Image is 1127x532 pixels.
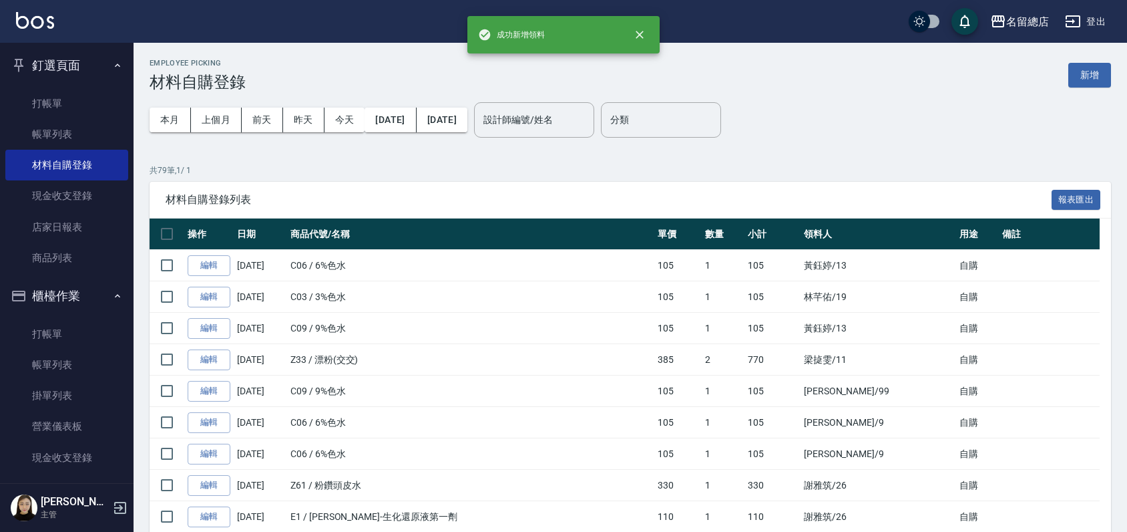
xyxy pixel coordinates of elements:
h2: Employee Picking [150,59,246,68]
span: 材料自購登錄列表 [166,193,1052,207]
td: 105 [654,250,702,281]
td: 105 [744,438,801,470]
a: 編輯 [188,444,230,464]
td: C09 / 9%色水 [287,376,654,407]
a: 編輯 [188,507,230,527]
td: [PERSON_NAME] /9 [801,438,956,470]
td: 385 [654,344,702,376]
a: 高階收支登錄 [5,473,128,504]
td: 1 [702,407,744,438]
th: 操作 [184,219,234,250]
td: Z61 / 粉鑽頭皮水 [287,470,654,501]
td: [DATE] [234,376,287,407]
td: C06 / 6%色水 [287,250,654,281]
th: 數量 [702,219,744,250]
h5: [PERSON_NAME] [41,495,109,509]
td: 自購 [956,470,999,501]
button: 登出 [1060,9,1111,34]
td: 1 [702,376,744,407]
td: 自購 [956,250,999,281]
td: 1 [702,438,744,470]
td: 自購 [956,407,999,438]
button: 今天 [324,108,365,132]
a: 編輯 [188,350,230,370]
button: 本月 [150,108,191,132]
td: 330 [744,470,801,501]
a: 掛單列表 [5,380,128,411]
td: 105 [654,407,702,438]
th: 單價 [654,219,702,250]
a: 商品列表 [5,243,128,273]
a: 編輯 [188,255,230,276]
button: 前天 [242,108,283,132]
td: 1 [702,281,744,313]
a: 編輯 [188,287,230,307]
button: 新增 [1068,63,1111,88]
button: [DATE] [365,108,416,132]
td: 105 [654,438,702,470]
img: Logo [16,12,54,29]
p: 共 79 筆, 1 / 1 [150,164,1111,176]
th: 小計 [744,219,801,250]
a: 編輯 [188,381,230,402]
button: 報表匯出 [1052,190,1101,211]
td: 1 [702,313,744,344]
td: 105 [744,250,801,281]
td: [DATE] [234,281,287,313]
td: C06 / 6%色水 [287,438,654,470]
td: 自購 [956,313,999,344]
img: Person [11,495,37,521]
td: [DATE] [234,407,287,438]
td: 自購 [956,438,999,470]
button: 釘選頁面 [5,48,128,83]
a: 帳單列表 [5,350,128,380]
a: 現金收支登錄 [5,442,128,473]
td: 105 [744,376,801,407]
a: 報表匯出 [1052,192,1101,205]
td: C03 / 3%色水 [287,281,654,313]
td: [DATE] [234,470,287,501]
a: 打帳單 [5,88,128,119]
td: 1 [702,470,744,501]
td: 105 [744,281,801,313]
a: 店家日報表 [5,212,128,243]
a: 材料自購登錄 [5,150,128,180]
td: 770 [744,344,801,376]
td: [DATE] [234,250,287,281]
td: 105 [744,407,801,438]
button: 上個月 [191,108,242,132]
a: 打帳單 [5,319,128,350]
td: C06 / 6%色水 [287,407,654,438]
td: 105 [654,376,702,407]
h3: 材料自購登錄 [150,73,246,92]
td: [PERSON_NAME] /9 [801,407,956,438]
td: Z33 / 漂粉(交交) [287,344,654,376]
td: [DATE] [234,344,287,376]
button: [DATE] [417,108,467,132]
td: 梁㨗雯 /11 [801,344,956,376]
a: 現金收支登錄 [5,180,128,211]
td: 105 [654,281,702,313]
td: 黃鈺婷 /13 [801,250,956,281]
td: [PERSON_NAME] /99 [801,376,956,407]
th: 備註 [999,219,1100,250]
button: close [625,20,654,49]
a: 營業儀表板 [5,411,128,442]
td: C09 / 9%色水 [287,313,654,344]
td: 謝雅筑 /26 [801,470,956,501]
a: 編輯 [188,475,230,496]
button: 昨天 [283,108,324,132]
th: 日期 [234,219,287,250]
div: 名留總店 [1006,13,1049,30]
a: 編輯 [188,318,230,339]
td: 1 [702,250,744,281]
td: 105 [744,313,801,344]
td: 2 [702,344,744,376]
th: 領料人 [801,219,956,250]
td: 自購 [956,281,999,313]
td: 黃鈺婷 /13 [801,313,956,344]
th: 用途 [956,219,999,250]
span: 成功新增領料 [478,28,545,41]
button: 名留總店 [985,8,1054,35]
td: [DATE] [234,438,287,470]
